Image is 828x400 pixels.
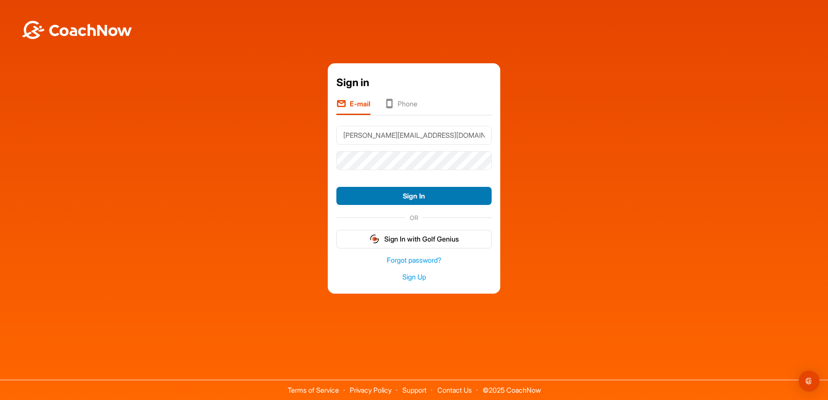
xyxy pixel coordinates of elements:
a: Forgot password? [336,255,492,265]
a: Contact Us [437,386,472,394]
span: © 2025 CoachNow [478,380,545,394]
a: Terms of Service [288,386,339,394]
input: E-mail [336,126,492,145]
a: Sign Up [336,272,492,282]
button: Sign In with Golf Genius [336,230,492,248]
img: BwLJSsUCoWCh5upNqxVrqldRgqLPVwmV24tXu5FoVAoFEpwwqQ3VIfuoInZCoVCoTD4vwADAC3ZFMkVEQFDAAAAAElFTkSuQmCC [21,21,133,39]
div: Open Intercom Messenger [799,371,819,391]
li: Phone [384,99,417,115]
button: Sign In [336,187,492,205]
a: Privacy Policy [350,386,392,394]
span: OR [405,213,423,222]
img: gg_logo [369,234,380,244]
div: Sign in [336,75,492,90]
li: E-mail [336,99,370,115]
a: Support [402,386,427,394]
